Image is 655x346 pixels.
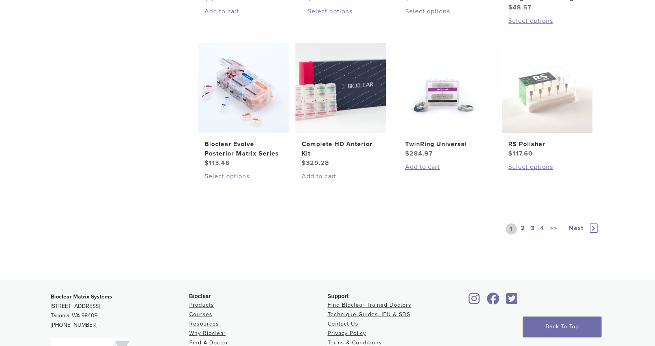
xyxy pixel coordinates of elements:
[205,159,230,167] bdi: 113.48
[506,223,517,234] a: 1
[189,339,228,346] a: Find A Doctor
[529,223,536,234] a: 3
[405,150,433,157] bdi: 284.97
[405,7,483,16] a: Select options for “Diamond Wedge Kits”
[519,223,527,234] a: 2
[205,139,282,158] h2: Bioclear Evolve Posterior Matrix Series
[189,320,219,327] a: Resources
[508,150,513,157] span: $
[328,302,411,308] a: Find Bioclear Trained Doctors
[189,311,212,318] a: Courses
[502,43,592,133] img: RS Polisher
[508,4,513,11] span: $
[502,43,593,158] a: RS PolisherRS Polisher $117.60
[295,43,387,168] a: Complete HD Anterior KitComplete HD Anterior Kit $329.28
[205,159,209,167] span: $
[302,159,306,167] span: $
[198,43,290,168] a: Bioclear Evolve Posterior Matrix SeriesBioclear Evolve Posterior Matrix Series $113.48
[328,330,366,337] a: Privacy Policy
[308,7,386,16] a: Select options for “BT Matrix Series”
[399,43,490,158] a: TwinRing UniversalTwinRing Universal $284.97
[189,293,211,299] span: Bioclear
[302,139,380,158] h2: Complete HD Anterior Kit
[508,4,531,11] bdi: 48.57
[51,293,112,300] strong: Bioclear Matrix Systems
[405,139,483,149] h2: TwinRing Universal
[302,159,329,167] bdi: 329.28
[295,43,386,133] img: Complete HD Anterior Kit
[189,330,226,337] a: Why Bioclear
[405,150,410,157] span: $
[508,162,586,172] a: Select options for “RS Polisher”
[484,297,502,305] a: Bioclear
[504,297,520,305] a: Bioclear
[328,293,349,299] span: Support
[508,139,586,149] h2: RS Polisher
[189,302,214,308] a: Products
[508,16,586,26] a: Select options for “Diamond Wedge and Long Diamond Wedge”
[569,224,583,232] span: Next
[205,172,282,181] a: Select options for “Bioclear Evolve Posterior Matrix Series”
[328,320,358,327] a: Contact Us
[51,292,189,330] p: [STREET_ADDRESS] Tacoma, WA 98409 [PHONE_NUMBER]
[302,172,380,181] a: Add to cart: “Complete HD Anterior Kit”
[205,7,282,16] a: Add to cart: “Blaster Kit”
[405,162,483,172] a: Add to cart: “TwinRing Universal”
[399,43,489,133] img: TwinRing Universal
[508,150,533,157] bdi: 117.60
[523,317,601,337] a: Back To Top
[328,339,382,346] a: Terms & Conditions
[198,43,289,133] img: Bioclear Evolve Posterior Matrix Series
[328,311,410,318] a: Technique Guides, IFU & SDS
[539,223,546,234] a: 4
[548,223,559,234] a: >>
[466,297,483,305] a: Bioclear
